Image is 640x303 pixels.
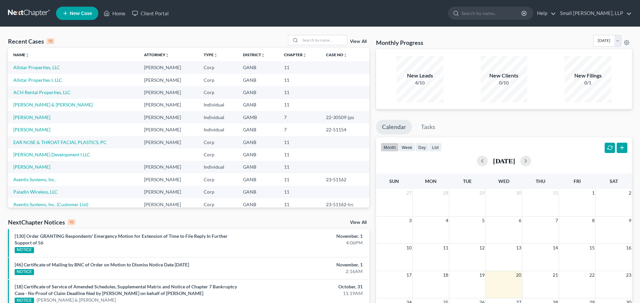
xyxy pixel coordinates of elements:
td: Corp [198,148,238,161]
a: [18] Certificate of Service of Amended Schedules, Supplemental Matrix and Notice of Chapter 7 Ban... [15,284,237,296]
span: 15 [589,244,595,252]
a: Aventis Systems, Inc. (Customer List) [13,202,88,207]
a: Client Portal [129,7,172,19]
td: 11 [279,173,321,186]
span: 18 [442,271,449,279]
i: unfold_more [303,53,307,57]
i: unfold_more [343,53,347,57]
a: [46] Certificate of Mailing by BNC of Order on Motion to Dismiss Notice Date [DATE] [15,262,189,267]
button: day [415,143,429,152]
td: [PERSON_NAME] [139,74,199,86]
span: 29 [479,189,485,197]
span: 30 [515,189,522,197]
td: 23-51162 [321,173,369,186]
td: 22-30509-jps [321,111,369,123]
td: 11 [279,61,321,74]
td: 7 [279,111,321,123]
td: 11 [279,186,321,198]
span: 13 [515,244,522,252]
td: 7 [279,123,321,136]
td: 23-51162-lrc [321,198,369,211]
input: Search by name... [461,7,522,19]
td: Corp [198,173,238,186]
td: 11 [279,136,321,148]
td: GANB [238,186,279,198]
td: GANB [238,148,279,161]
td: [PERSON_NAME] [139,136,199,148]
span: 2 [628,189,632,197]
td: [PERSON_NAME] [139,173,199,186]
span: 14 [552,244,559,252]
span: 7 [555,217,559,225]
a: Case Nounfold_more [326,52,347,57]
span: 20 [515,271,522,279]
a: Paladin Wireless, LLC [13,189,58,195]
td: 11 [279,74,321,86]
a: Tasks [415,120,441,134]
a: Allstar Properties, LLC [13,65,60,70]
div: New Filings [565,72,611,79]
div: October, 31 [251,283,363,290]
div: 4:06PM [251,239,363,246]
span: 16 [625,244,632,252]
div: November, 1 [251,261,363,268]
a: Aventis Systems, Inc. [13,177,56,182]
a: Calendar [376,120,412,134]
div: NOTICE [15,269,34,275]
td: GANB [238,86,279,98]
td: [PERSON_NAME] [139,186,199,198]
span: 1 [591,189,595,197]
td: Individual [198,111,238,123]
div: 2:16AM [251,268,363,275]
span: 11 [442,244,449,252]
a: Typeunfold_more [204,52,218,57]
span: 23 [625,271,632,279]
td: Individual [198,161,238,173]
a: Home [100,7,129,19]
td: [PERSON_NAME] [139,111,199,123]
span: 22 [589,271,595,279]
div: November, 1 [251,233,363,239]
td: GANB [238,99,279,111]
td: [PERSON_NAME] [139,161,199,173]
td: GAMB [238,111,279,123]
a: [PERSON_NAME] Development I LLC [13,152,90,157]
button: month [381,143,399,152]
span: 19 [479,271,485,279]
span: 3 [408,217,412,225]
td: [PERSON_NAME] [139,198,199,211]
span: 10 [406,244,412,252]
div: NextChapter Notices [8,218,75,226]
td: GANB [238,61,279,74]
td: Corp [198,86,238,98]
td: 11 [279,99,321,111]
td: Corp [198,198,238,211]
span: Sat [610,178,618,184]
h3: Monthly Progress [376,39,423,47]
a: ACH Rental Properties, LLC [13,89,71,95]
span: Thu [536,178,545,184]
span: 12 [479,244,485,252]
td: Corp [198,186,238,198]
span: 21 [552,271,559,279]
h2: [DATE] [493,157,515,164]
div: New Leads [397,72,443,79]
a: Small [PERSON_NAME], LLP [557,7,632,19]
a: Nameunfold_more [13,52,29,57]
span: 17 [406,271,412,279]
a: [PERSON_NAME] [13,164,50,170]
td: 11 [279,161,321,173]
div: Recent Cases [8,37,54,45]
span: Fri [574,178,581,184]
i: unfold_more [214,53,218,57]
a: Attorneyunfold_more [144,52,169,57]
div: 10 [68,219,75,225]
td: Corp [198,61,238,74]
a: [130] Order GRANTING Respondents' Emergency Motion for Extension of Time to File Reply In Further... [15,233,228,245]
span: 28 [442,189,449,197]
td: GANB [238,198,279,211]
td: Corp [198,74,238,86]
td: 22-51154 [321,123,369,136]
span: 6 [518,217,522,225]
td: 11 [279,148,321,161]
